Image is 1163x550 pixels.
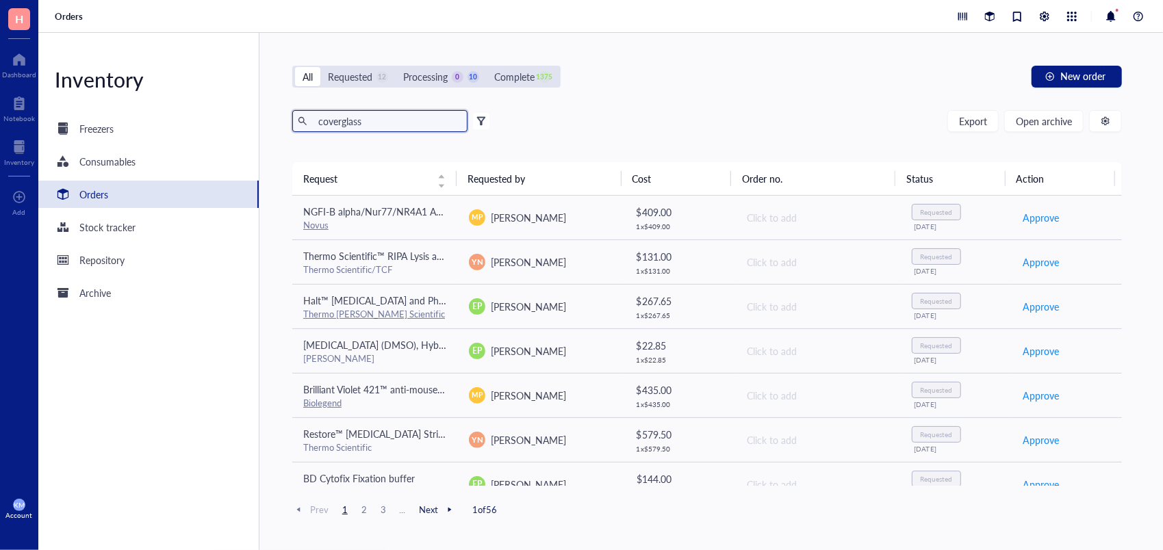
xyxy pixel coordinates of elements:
div: [DATE] [915,356,1001,364]
div: $ 579.50 [637,427,724,442]
span: MP [472,212,483,222]
span: [PERSON_NAME] [491,344,566,358]
a: Stock tracker [38,213,259,241]
div: $ 22.85 [637,338,724,353]
th: Request [292,162,457,195]
a: Novus [303,218,329,231]
div: Inventory [38,66,259,93]
div: [DATE] [915,400,1001,408]
div: Inventory [4,158,34,166]
div: 12 [376,71,388,83]
div: 1 x $ 579.50 [637,445,724,453]
div: $ 267.65 [637,293,724,309]
span: Prev [292,503,329,516]
a: Archive [38,279,259,306]
div: Click to add [747,254,889,270]
a: Freezers [38,115,259,142]
div: $ 144.00 [637,471,724,486]
div: Consumables [79,154,136,169]
a: Consumables [38,148,259,175]
div: Orders [79,187,108,202]
a: Repository [38,246,259,274]
div: Notebook [3,114,35,122]
div: Click to add [747,299,889,314]
div: Repository [79,252,125,267]
span: New order [1060,70,1106,81]
td: Click to add [734,462,900,506]
span: Open archive [1016,116,1072,127]
div: 1375 [539,71,550,83]
span: EP [472,478,482,490]
span: Approve [1023,299,1059,314]
div: 10 [468,71,479,83]
div: Thermo Scientific [303,441,447,454]
span: 1 of 56 [472,503,497,516]
span: EP [472,300,482,313]
div: segmented control [292,66,561,88]
span: BD Cytofix Fixation buffer [303,471,415,485]
div: Processing [403,69,448,84]
button: Approve [1022,207,1060,228]
span: 3 [375,503,392,516]
div: Complete [494,69,535,84]
div: Stock tracker [79,220,136,235]
span: Request [303,171,429,186]
div: [DATE] [915,311,1001,319]
a: Inventory [4,136,34,166]
div: Requested [920,297,952,305]
button: Approve [1022,384,1060,406]
button: Approve [1022,340,1060,362]
div: All [303,69,313,84]
a: Thermo [PERSON_NAME] Scientific [303,307,445,320]
span: [PERSON_NAME] [491,389,566,402]
div: 1 x $ 435.00 [637,400,724,408]
button: Approve [1022,429,1060,451]
button: Approve [1022,296,1060,317]
span: [PERSON_NAME] [491,433,566,447]
div: Requested [920,208,952,216]
div: Click to add [747,210,889,225]
span: Restore™ [MEDICAL_DATA] Stripping Buffer, Thermo Scientific, Restore™ [MEDICAL_DATA] Stripping Bu... [303,427,1097,441]
span: MP [472,390,483,400]
div: [DATE] [915,222,1001,231]
input: Find orders in table [313,111,462,131]
span: KM [14,501,25,509]
th: Action [1006,162,1115,195]
div: [PERSON_NAME] [303,352,447,365]
div: 1 x $ 409.00 [637,222,724,231]
span: Export [959,116,987,127]
span: [PERSON_NAME] [491,255,566,269]
span: Approve [1023,254,1059,270]
a: Orders [55,10,86,23]
div: $ 131.00 [637,249,724,264]
th: Order no. [731,162,895,195]
span: YN [472,256,483,267]
span: Approve [1023,343,1059,358]
td: Click to add [734,328,900,373]
th: Cost [622,162,731,195]
div: Archive [79,285,111,300]
button: Open archive [1004,110,1084,132]
td: Click to add [734,417,900,462]
div: Requested [920,341,952,350]
span: Approve [1023,210,1059,225]
div: Requested [328,69,372,84]
span: 1 [337,503,353,516]
div: Freezers [79,121,114,136]
div: 0 [452,71,463,83]
button: Export [947,110,999,132]
span: 2 [356,503,372,516]
div: Dashboard [2,70,36,79]
th: Requested by [457,162,621,195]
div: $ 435.00 [637,382,724,397]
div: Requested [920,430,952,438]
span: ... [394,503,411,516]
span: Thermo Scientific™ RIPA Lysis and Extraction Buffer [303,249,524,263]
span: Approve [1023,477,1059,492]
div: Add [13,208,26,216]
div: Requested [920,252,952,261]
td: Click to add [734,196,900,240]
div: 1 x $ 22.85 [637,356,724,364]
div: Thermo Scientific/TCF [303,263,447,276]
a: Dashboard [2,49,36,79]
